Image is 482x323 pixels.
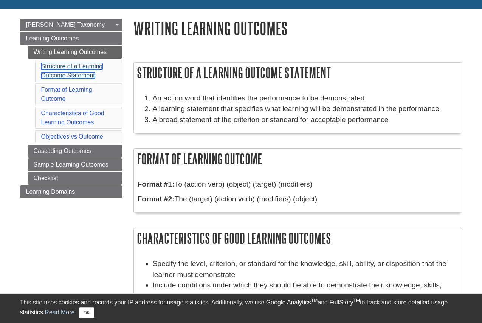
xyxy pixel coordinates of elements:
a: Characteristics of Good Learning Outcomes [41,110,104,125]
h2: Characteristics of Good Learning Outcomes [134,228,462,248]
h2: Format of Learning Outcome [134,149,462,169]
li: Specify the level, criterion, or standard for the knowledge, skill, ability, or disposition that ... [153,258,458,280]
sup: TM [311,298,318,303]
button: Close [79,307,94,318]
li: A broad statement of the criterion or standard for acceptable performance [153,114,458,125]
div: Guide Page Menu [20,19,122,198]
a: Structure of a Learning Outcome Statement [41,63,103,79]
a: Format of Learning Outcome [41,87,92,102]
a: Writing Learning Outcomes [28,46,122,59]
h2: Structure of a Learning Outcome Statement [134,63,462,83]
li: A learning statement that specifies what learning will be demonstrated in the performance [153,104,458,114]
span: Learning Outcomes [26,35,79,42]
strong: Format #2: [138,195,175,203]
a: Learning Outcomes [20,32,122,45]
div: This site uses cookies and records your IP address for usage statistics. Additionally, we use Goo... [20,298,462,318]
a: Learning Domains [20,185,122,198]
a: Checklist [28,172,122,185]
li: Include conditions under which they should be able to demonstrate their knowledge, skills, abilit... [153,280,458,302]
h1: Writing Learning Outcomes [133,19,462,38]
a: Sample Learning Outcomes [28,158,122,171]
p: The (target) (action verb) (modifiers) (object) [138,194,458,205]
p: To (action verb) (object) (target) (modifiers) [138,179,458,190]
strong: Format #1: [138,180,175,188]
a: Cascading Outcomes [28,145,122,158]
a: Read More [45,309,74,315]
span: [PERSON_NAME] Taxonomy [26,22,105,28]
a: Objectives vs Outcome [41,133,104,140]
li: An action word that identifies the performance to be demonstrated [153,93,458,104]
sup: TM [353,298,360,303]
span: Learning Domains [26,189,75,195]
a: [PERSON_NAME] Taxonomy [20,19,122,31]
